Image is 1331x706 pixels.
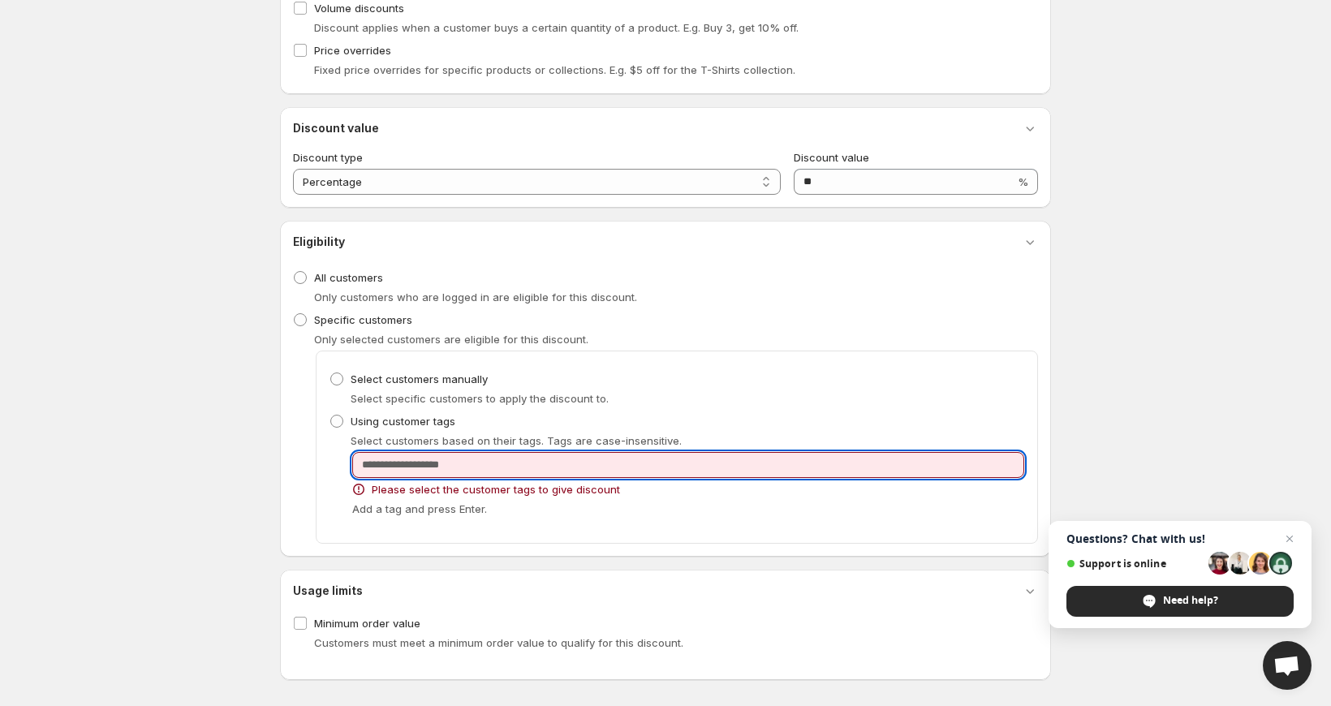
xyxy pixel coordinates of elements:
span: Volume discounts [314,2,404,15]
span: Using customer tags [351,415,455,428]
span: Price overrides [314,44,391,57]
span: Customers must meet a minimum order value to qualify for this discount. [314,636,683,649]
span: Support is online [1066,557,1203,570]
a: Open chat [1263,641,1312,690]
span: Minimum order value [314,617,420,630]
span: All customers [314,271,383,284]
span: Discount value [794,151,869,164]
span: Discount applies when a customer buys a certain quantity of a product. E.g. Buy 3, get 10% off. [314,21,799,34]
span: Select customers based on their tags. Tags are case-insensitive. [351,434,682,447]
span: Specific customers [314,313,412,326]
span: Only customers who are logged in are eligible for this discount. [314,291,637,303]
span: Questions? Chat with us! [1066,532,1294,545]
h3: Eligibility [293,234,345,250]
span: Please select the customer tags to give discount [372,481,620,497]
span: Discount type [293,151,363,164]
span: Only selected customers are eligible for this discount. [314,333,588,346]
span: Fixed price overrides for specific products or collections. E.g. $5 off for the T-Shirts collection. [314,63,795,76]
span: % [1018,175,1028,188]
span: Select customers manually [351,372,488,385]
span: Need help? [1163,593,1218,608]
h3: Discount value [293,120,379,136]
h3: Usage limits [293,583,363,599]
span: Select specific customers to apply the discount to. [351,392,609,405]
span: Need help? [1066,586,1294,617]
span: Add a tag and press Enter. [352,502,487,515]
